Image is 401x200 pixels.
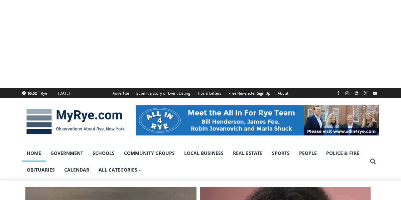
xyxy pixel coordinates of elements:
a: Community Groups [119,145,179,162]
a: Facebook [334,89,342,97]
a: Tips & Letters [194,88,225,98]
a: Home [22,145,46,162]
a: Sports [267,145,294,162]
a: Schools [88,145,119,162]
a: Submit a Story or Event Listing [133,88,194,98]
button: View Search Form [367,156,379,168]
a: Instagram [343,89,351,97]
a: Free Newsletter Sign Up [225,88,274,98]
a: All Categories [94,162,147,178]
a: Linkedin [353,89,361,97]
span: 65.52 [28,91,37,96]
a: About [274,88,292,98]
img: MyRye.com [22,104,129,139]
nav: Primary Navigation [22,145,367,179]
div: [DATE] [58,90,70,96]
a: Calendar [59,162,94,178]
div: Rye [41,90,47,96]
a: People [294,145,321,162]
a: Real Estate [228,145,267,162]
img: All in for Rye [136,105,379,135]
nav: Secondary Navigation [109,88,292,98]
a: Obituaries [22,162,59,178]
span: All Categories [99,166,142,174]
a: Government [46,145,88,162]
a: Police & Fire [321,145,364,162]
a: Local Business [179,145,228,162]
a: YouTube [371,89,379,97]
a: Advertise [109,88,133,98]
span: F [38,90,39,93]
a: X [362,89,370,97]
